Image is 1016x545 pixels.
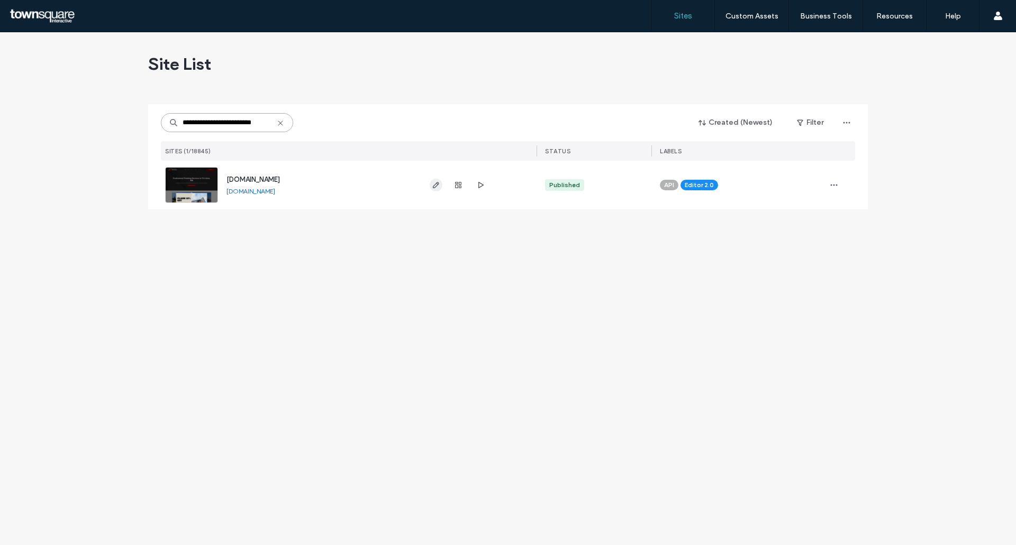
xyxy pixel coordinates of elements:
a: [DOMAIN_NAME] [226,175,280,183]
button: Filter [786,114,834,131]
label: Sites [674,11,692,21]
button: Created (Newest) [690,114,782,131]
span: Help [24,7,46,17]
label: Resources [876,12,913,21]
span: Editor 2.0 [685,180,714,190]
span: LABELS [660,147,682,155]
span: Site List [148,53,211,75]
div: Published [549,180,580,190]
a: [DOMAIN_NAME] [226,187,275,195]
label: Help [945,12,961,21]
label: Custom Assets [725,12,778,21]
label: Business Tools [800,12,852,21]
span: SITES (1/18845) [165,147,211,155]
span: STATUS [545,147,570,155]
span: API [664,180,674,190]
